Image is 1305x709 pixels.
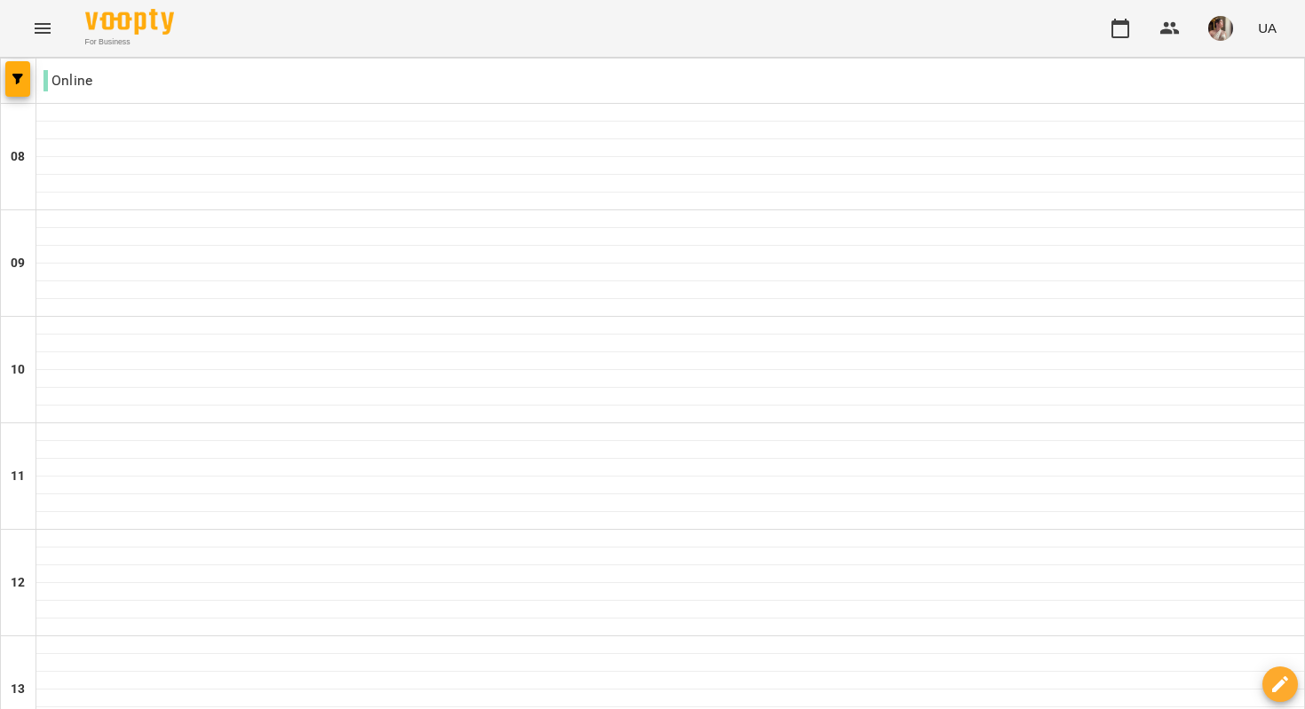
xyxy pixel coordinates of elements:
img: Voopty Logo [85,9,174,35]
button: Menu [21,7,64,50]
span: For Business [85,36,174,48]
h6: 13 [11,680,25,699]
span: UA [1258,19,1277,37]
h6: 08 [11,147,25,167]
p: Online [43,70,92,91]
h6: 09 [11,254,25,273]
h6: 10 [11,360,25,380]
h6: 11 [11,467,25,486]
img: 0a4dad19eba764c2f594687fe5d0a04d.jpeg [1208,16,1233,41]
button: UA [1251,12,1284,44]
h6: 12 [11,573,25,593]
